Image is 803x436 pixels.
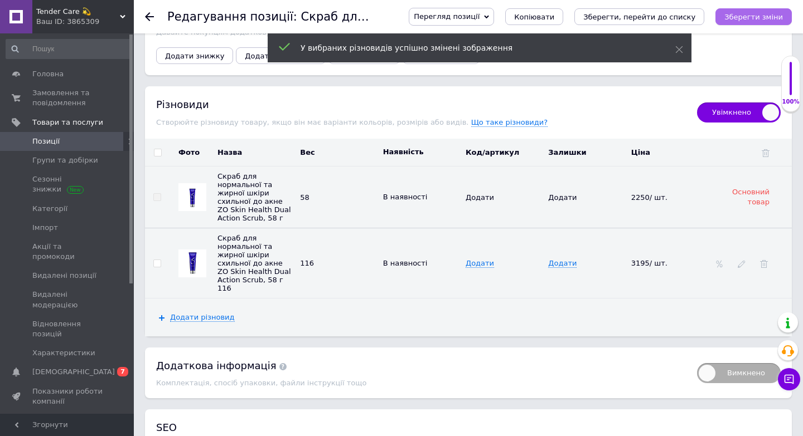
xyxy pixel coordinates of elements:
[548,193,577,202] span: Дані основного товару
[300,259,314,267] span: 116
[32,88,103,108] span: Замовлення та повідомлення
[300,148,315,156] span: Вес
[32,223,58,233] span: Імпорт
[11,11,211,115] p: Скраб для нормальної та жирної шкіри, схильної до акне має подвійну дію. Очищає шкіру від себуму ...
[32,348,95,358] span: Характеристики
[628,139,711,166] th: Ціна
[505,8,563,25] button: Копіювати
[32,319,103,339] span: Відновлення позицій
[156,359,686,373] div: Додаткова інформація
[236,47,326,64] button: Додати подарунок
[32,204,67,214] span: Категорії
[297,166,380,228] td: Дані основного товару
[466,259,494,268] span: Додати
[36,7,120,17] span: Tender Care 💫
[32,69,64,79] span: Головна
[217,172,291,222] span: Скраб для нормальної та жирної шкіри схильної до акне ZO Skin Health Dual Action Scrub, 58 г
[466,193,494,202] span: Додати
[32,117,103,128] span: Товари та послуги
[463,139,545,166] th: Код/артикул
[383,193,428,201] span: В наявності
[145,12,154,21] div: Повернутися назад
[32,290,103,310] span: Видалені модерацією
[548,259,577,268] span: Додати
[697,363,781,383] span: Вимкнено
[170,139,215,166] th: Фото
[6,39,132,59] input: Пошук
[32,136,60,146] span: Позиції
[778,368,800,390] button: Чат з покупцем
[574,8,704,25] button: Зберегти, перейти до списку
[156,118,471,126] span: Створюйте різновиду товару, якщо він має варіанти кольорів, розмірів або видів.
[301,42,647,53] div: У вибраних різновидів успішно змінені зображення
[217,234,291,292] span: Скраб для нормальної та жирної шкіри схильної до акне ZO Skin Health Dual Action Scrub, 58 г 116
[463,166,545,228] td: Дані основного товару
[215,139,297,166] th: Назва
[545,139,628,166] th: Залишки
[697,102,781,123] span: Увімкнено
[36,17,134,27] div: Ваш ID: 3865309
[11,124,82,132] strong: Активні інгредієнти
[32,386,103,406] span: Показники роботи компанії
[156,97,686,111] div: Різновиди
[583,13,695,21] i: Зберегти, перейти до списку
[380,166,463,228] td: Дані основного товару
[11,124,96,132] strong: Активные ингредиенты
[782,98,800,106] div: 100%
[245,52,317,60] span: Додати подарунок
[631,259,667,267] span: 3195/ шт.
[471,118,548,127] span: Що таке різновиди?
[165,52,224,60] span: Додати знижку
[514,13,554,21] span: Копіювати
[383,259,428,267] span: В наявності
[170,313,235,322] span: Додати різновид
[414,12,480,21] span: Перегляд позиції
[300,193,309,202] span: 58
[781,56,800,112] div: 100% Якість заповнення
[732,188,770,206] span: Основний товар
[156,47,233,64] button: Додати знижку
[117,367,128,376] span: 7
[32,155,98,165] span: Групи та добірки
[380,139,463,166] th: Наявність
[631,193,667,202] span: 2250/ шт.
[11,11,211,115] p: Скраб для нормальной и жирной кожи склонной к акне оказывает двойное действие. Очищает кожу от се...
[156,379,686,387] div: Комплектація, спосіб упаковки, файли інструкції тощо
[32,367,115,377] span: [DEMOGRAPHIC_DATA]
[715,8,792,25] button: Зберегти зміни
[32,271,96,281] span: Видалені позиції
[32,174,103,194] span: Сезонні знижки
[156,420,781,434] h2: SEO
[724,13,783,21] i: Зберегти зміни
[32,242,103,262] span: Акції та промокоди
[628,166,711,228] td: Дані основного товару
